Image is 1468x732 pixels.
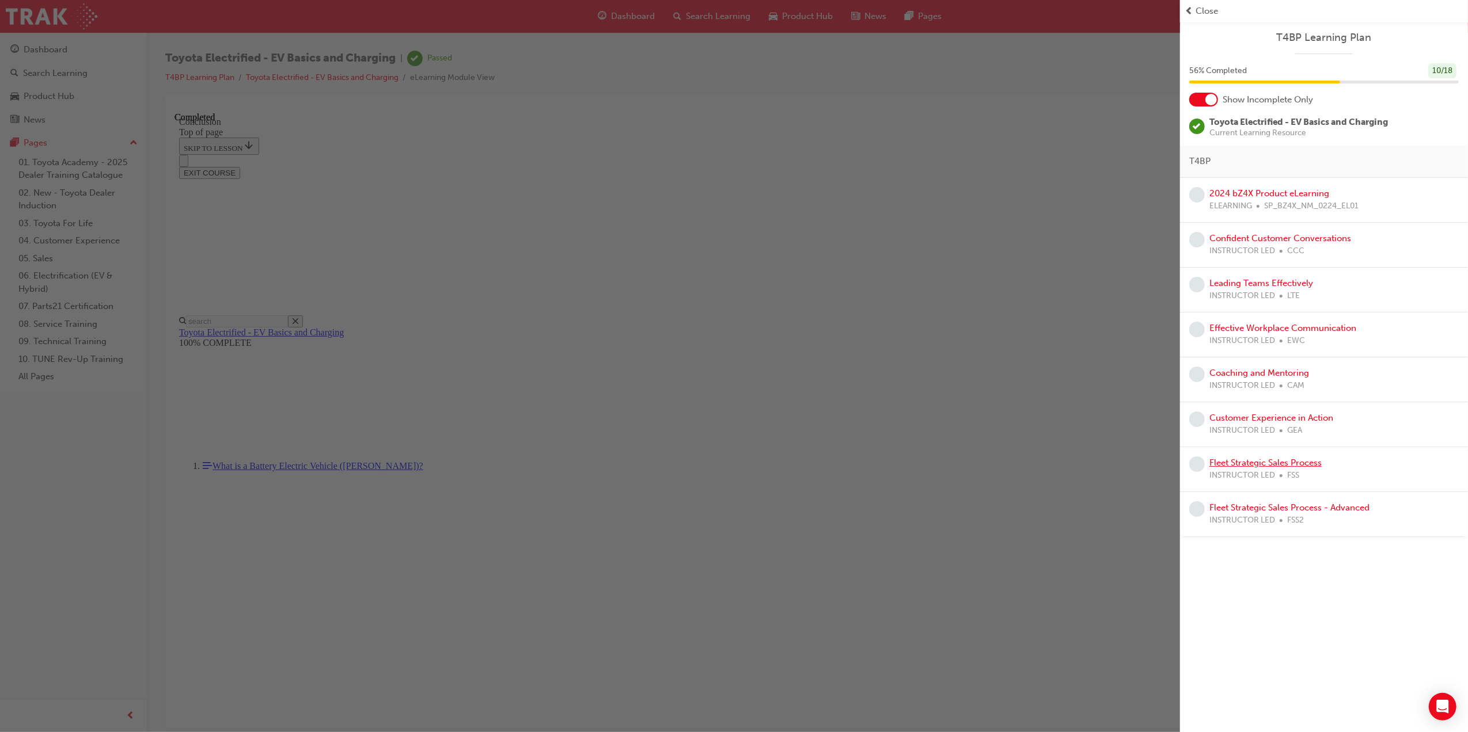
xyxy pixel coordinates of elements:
[5,5,1261,15] div: Conclusion
[1209,334,1275,348] span: INSTRUCTOR LED
[1209,323,1356,333] a: Effective Workplace Communication
[1189,411,1205,427] span: learningRecordVerb_NONE-icon
[9,32,80,40] span: SKIP TO LESSON
[1287,424,1302,437] span: GEA
[1429,693,1456,720] div: Open Intercom Messenger
[5,43,14,55] button: Close navigation menu
[1189,155,1211,168] span: T4BP
[1185,5,1463,18] button: prev-iconClose
[1189,501,1205,517] span: learningRecordVerb_NONE-icon
[1189,187,1205,203] span: learningRecordVerb_NONE-icon
[1185,5,1193,18] span: prev-icon
[1189,232,1205,247] span: learningRecordVerb_NONE-icon
[1223,93,1313,106] span: Show Incomplete Only
[1209,245,1275,258] span: INSTRUCTOR LED
[1209,129,1388,137] span: Current Learning Resource
[1287,334,1305,348] span: EWC
[1189,31,1459,44] a: T4BP Learning Plan
[1189,64,1247,78] span: 56 % Completed
[113,203,128,215] button: Close search menu
[5,215,169,225] a: Toyota Electrified - EV Basics and Charging
[1209,289,1275,303] span: INSTRUCTOR LED
[1287,289,1300,303] span: LTE
[1196,5,1218,18] span: Close
[1209,379,1275,392] span: INSTRUCTOR LED
[1189,456,1205,472] span: learningRecordVerb_NONE-icon
[1287,245,1304,258] span: CCC
[1209,457,1322,468] a: Fleet Strategic Sales Process
[1264,200,1359,213] span: SP_BZ4X_NM_0224_EL01
[1209,502,1370,513] a: Fleet Strategic Sales Process - Advanced
[1209,424,1275,437] span: INSTRUCTOR LED
[1189,277,1205,292] span: learningRecordVerb_NONE-icon
[5,25,85,43] button: SKIP TO LESSON
[1209,200,1252,213] span: ELEARNING
[1209,413,1333,423] a: Customer Experience in Action
[1209,188,1329,199] a: 2024 bZ4X Product eLearning
[1287,379,1304,392] span: CAM
[1287,514,1304,527] span: FSS2
[12,203,113,215] input: Search
[5,15,1261,25] div: Top of page
[1209,514,1275,527] span: INSTRUCTOR LED
[1189,119,1205,134] span: learningRecordVerb_PASS-icon
[1209,233,1351,243] a: Confident Customer Conversations
[1189,322,1205,337] span: learningRecordVerb_NONE-icon
[1428,63,1456,79] div: 10 / 18
[5,226,1261,236] div: 100% COMPLETE
[1189,367,1205,382] span: learningRecordVerb_NONE-icon
[1209,368,1309,378] a: Coaching and Mentoring
[1209,117,1388,127] span: Toyota Electrified - EV Basics and Charging
[1209,278,1313,288] a: Leading Teams Effectively
[1287,469,1299,482] span: FSS
[1209,469,1275,482] span: INSTRUCTOR LED
[5,55,66,67] button: EXIT COURSE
